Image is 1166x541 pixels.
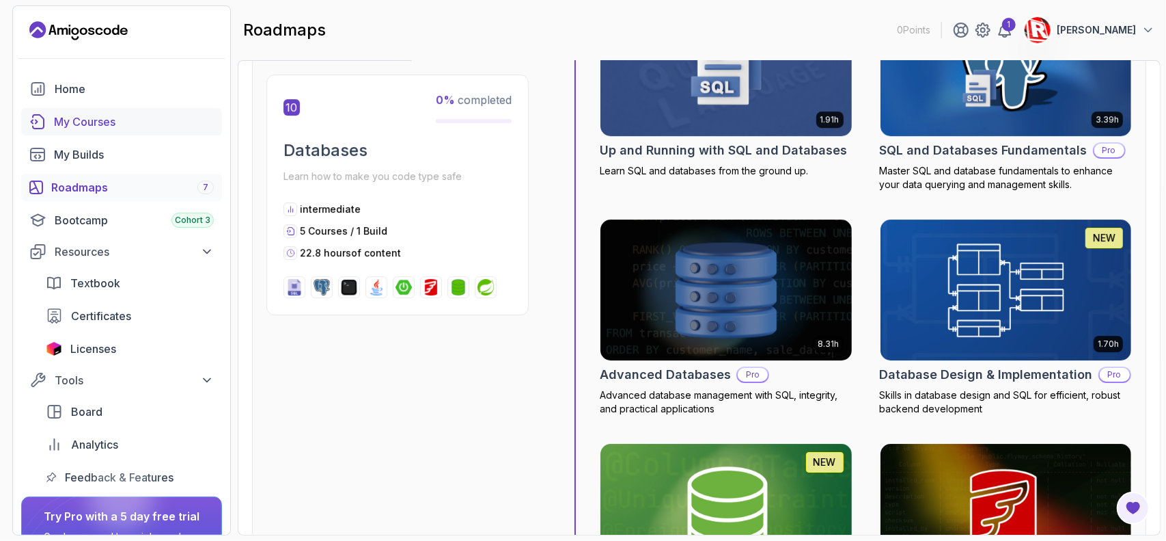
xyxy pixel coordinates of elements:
[283,140,512,161] h2: Databases
[283,167,512,186] p: Learn how to make you code type safe
[600,219,852,416] a: Advanced Databases card8.31hAdvanced DatabasesProAdvanced database management with SQL, integrity...
[1094,144,1124,157] p: Pro
[38,398,222,425] a: board
[29,20,128,42] a: Landing page
[997,22,1013,38] a: 1
[175,215,210,226] span: Cohort 3
[243,19,326,41] h2: roadmaps
[1096,114,1119,125] p: 3.39h
[21,108,222,135] a: courses
[368,279,385,295] img: java logo
[341,279,357,295] img: terminal logo
[203,182,208,193] span: 7
[38,464,222,491] a: feedback
[395,279,412,295] img: spring-boot logo
[21,207,222,234] a: bootcamp
[55,212,214,228] div: Bootcamp
[300,246,401,260] p: 22.8 hours of content
[1117,492,1150,525] button: Open Feedback Button
[477,279,494,295] img: spring logo
[283,99,300,116] span: 10
[1057,23,1136,37] p: [PERSON_NAME]
[600,365,731,384] h2: Advanced Databases
[1025,17,1051,43] img: user profile image
[71,436,118,453] span: Analytics
[55,372,214,388] div: Tools
[880,220,1132,360] img: Database Design & Implementation card
[600,388,852,416] p: Advanced database management with SQL, integrity, and practical applications
[880,219,1133,416] a: Database Design & Implementation card1.70hNEWDatabase Design & ImplementationProSkills in databas...
[51,179,214,196] div: Roadmaps
[738,368,768,382] p: Pro
[814,456,836,469] p: NEW
[38,431,222,458] a: analytics
[1024,16,1155,44] button: user profile image[PERSON_NAME]
[54,114,214,130] div: My Courses
[1100,368,1130,382] p: Pro
[38,335,222,362] a: licenses
[300,202,361,216] p: intermediate
[71,308,131,324] span: Certificates
[71,404,102,420] span: Board
[46,342,62,356] img: jetbrains icon
[65,469,173,486] span: Feedback & Features
[600,141,847,160] h2: Up and Running with SQL and Databases
[55,243,214,260] div: Resources
[54,146,214,163] div: My Builds
[880,141,1087,160] h2: SQL and Databases Fundamentals
[1093,231,1115,245] p: NEW
[436,93,512,107] span: completed
[21,239,222,264] button: Resources
[880,388,1133,416] p: Skills in database design and SQL for efficient, robust backend development
[21,368,222,393] button: Tools
[314,279,330,295] img: postgres logo
[70,275,120,291] span: Textbook
[38,269,222,297] a: textbook
[818,339,839,349] p: 8.31h
[21,141,222,168] a: builds
[21,174,222,201] a: roadmaps
[600,164,852,178] p: Learn SQL and databases from the ground up.
[880,164,1133,192] p: Master SQL and database fundamentals to enhance your data querying and management skills.
[1002,18,1016,31] div: 1
[55,81,214,97] div: Home
[1098,339,1119,349] p: 1.70h
[423,279,439,295] img: flyway logo
[70,341,116,357] span: Licenses
[21,75,222,103] a: home
[897,23,930,37] p: 0 Points
[436,93,455,107] span: 0 %
[600,220,852,360] img: Advanced Databases card
[880,365,1093,384] h2: Database Design & Implementation
[300,225,348,237] span: 5 Courses
[350,225,387,237] span: / 1 Build
[38,302,222,330] a: certificates
[820,114,839,125] p: 1.91h
[286,279,303,295] img: sql logo
[450,279,467,295] img: spring-data-jpa logo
